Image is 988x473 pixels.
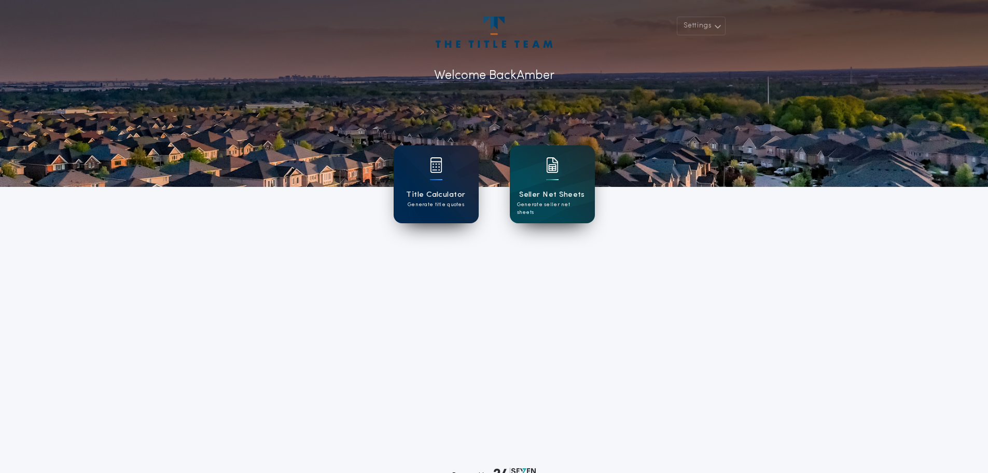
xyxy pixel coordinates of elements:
[406,189,465,201] h1: Title Calculator
[394,145,479,223] a: card iconTitle CalculatorGenerate title quotes
[517,201,588,217] p: Generate seller net sheets
[677,17,726,35] button: Settings
[434,66,554,85] p: Welcome Back Amber
[519,189,585,201] h1: Seller Net Sheets
[430,157,442,173] img: card icon
[436,17,552,48] img: account-logo
[408,201,464,209] p: Generate title quotes
[510,145,595,223] a: card iconSeller Net SheetsGenerate seller net sheets
[546,157,559,173] img: card icon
